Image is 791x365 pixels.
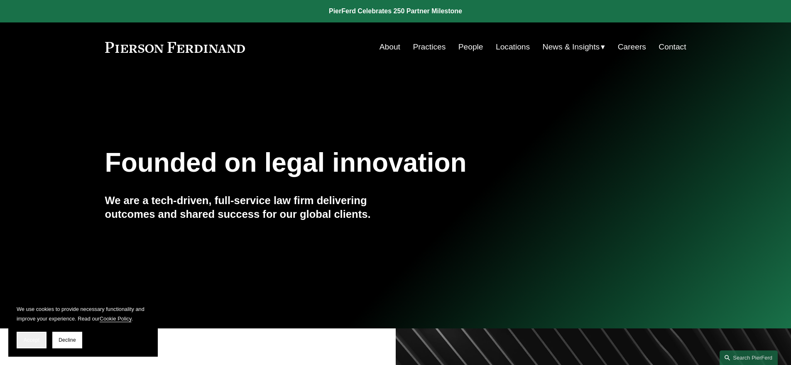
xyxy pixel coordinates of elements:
[618,39,646,55] a: Careers
[413,39,446,55] a: Practices
[458,39,483,55] a: People
[543,39,605,55] a: folder dropdown
[100,316,132,322] a: Cookie Policy
[24,337,39,343] span: Accept
[659,39,686,55] a: Contact
[17,332,47,348] button: Accept
[720,350,778,365] a: Search this site
[105,148,590,178] h1: Founded on legal innovation
[8,296,158,357] section: Cookie banner
[17,304,149,323] p: We use cookies to provide necessary functionality and improve your experience. Read our .
[380,39,400,55] a: About
[105,194,396,221] h4: We are a tech-driven, full-service law firm delivering outcomes and shared success for our global...
[496,39,530,55] a: Locations
[543,40,600,54] span: News & Insights
[52,332,82,348] button: Decline
[59,337,76,343] span: Decline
